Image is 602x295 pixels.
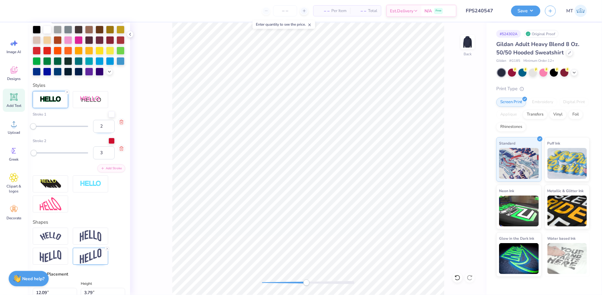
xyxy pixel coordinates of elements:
[6,103,21,108] span: Add Text
[568,110,583,119] div: Foil
[563,5,590,17] a: MT
[390,8,413,14] span: Est. Delivery
[511,6,540,16] button: Save
[40,197,61,211] img: Free Distort
[7,76,21,81] span: Designs
[523,110,547,119] div: Transfers
[528,98,557,107] div: Embroidery
[549,110,567,119] div: Vinyl
[33,219,48,226] label: Shapes
[30,123,36,129] div: Accessibility label
[547,243,587,274] img: Water based Ink
[97,164,125,172] button: Add Stroke
[368,8,377,14] span: Total
[40,96,61,103] img: Stroke
[523,58,554,64] span: Minimum Order: 12 +
[559,98,589,107] div: Digital Print
[547,235,576,242] span: Water based Ink
[80,230,101,242] img: Arch
[499,235,534,242] span: Glow in the Dark Ink
[9,157,19,162] span: Greek
[499,196,539,226] img: Neon Ink
[496,85,590,92] div: Print Type
[496,30,521,38] div: # 524302A
[317,8,330,14] span: – –
[40,179,61,189] img: 3D Illusion
[354,8,366,14] span: – –
[547,148,587,179] img: Puff Ink
[566,7,573,15] span: MT
[436,9,441,13] span: Free
[7,49,21,54] span: Image AI
[499,243,539,274] img: Glow in the Dark Ink
[331,8,346,14] span: Per Item
[461,5,506,17] input: Untitled Design
[33,138,46,144] label: Stroke 2
[81,280,92,287] label: Height
[496,58,506,64] span: Gildan
[273,5,297,16] input: – –
[40,250,61,262] img: Flag
[524,30,559,38] div: Original Proof
[496,40,579,56] span: Gildan Adult Heavy Blend 8 Oz. 50/50 Hooded Sweatshirt
[33,271,125,277] div: Size & Placement
[80,96,101,103] img: Shadow
[424,8,432,14] span: N/A
[23,276,45,282] strong: Need help?
[33,82,45,89] label: Styles
[4,184,24,194] span: Clipart & logos
[547,196,587,226] img: Metallic & Glitter Ink
[80,249,101,264] img: Rise
[40,232,61,240] img: Arc
[461,36,474,48] img: Back
[33,112,46,117] label: Stroke 1
[464,51,472,57] div: Back
[496,122,526,132] div: Rhinestones
[547,188,584,194] span: Metallic & Glitter Ink
[575,5,587,17] img: Michelle Tapire
[8,130,20,135] span: Upload
[547,140,560,146] span: Puff Ink
[6,216,21,221] span: Decorate
[496,110,521,119] div: Applique
[496,98,526,107] div: Screen Print
[252,20,315,29] div: Enter quantity to see the price.
[303,280,309,286] div: Accessibility label
[499,140,515,146] span: Standard
[31,150,37,156] div: Accessibility label
[80,180,101,188] img: Negative Space
[499,148,539,179] img: Standard
[509,58,520,64] span: # G185
[499,188,514,194] span: Neon Ink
